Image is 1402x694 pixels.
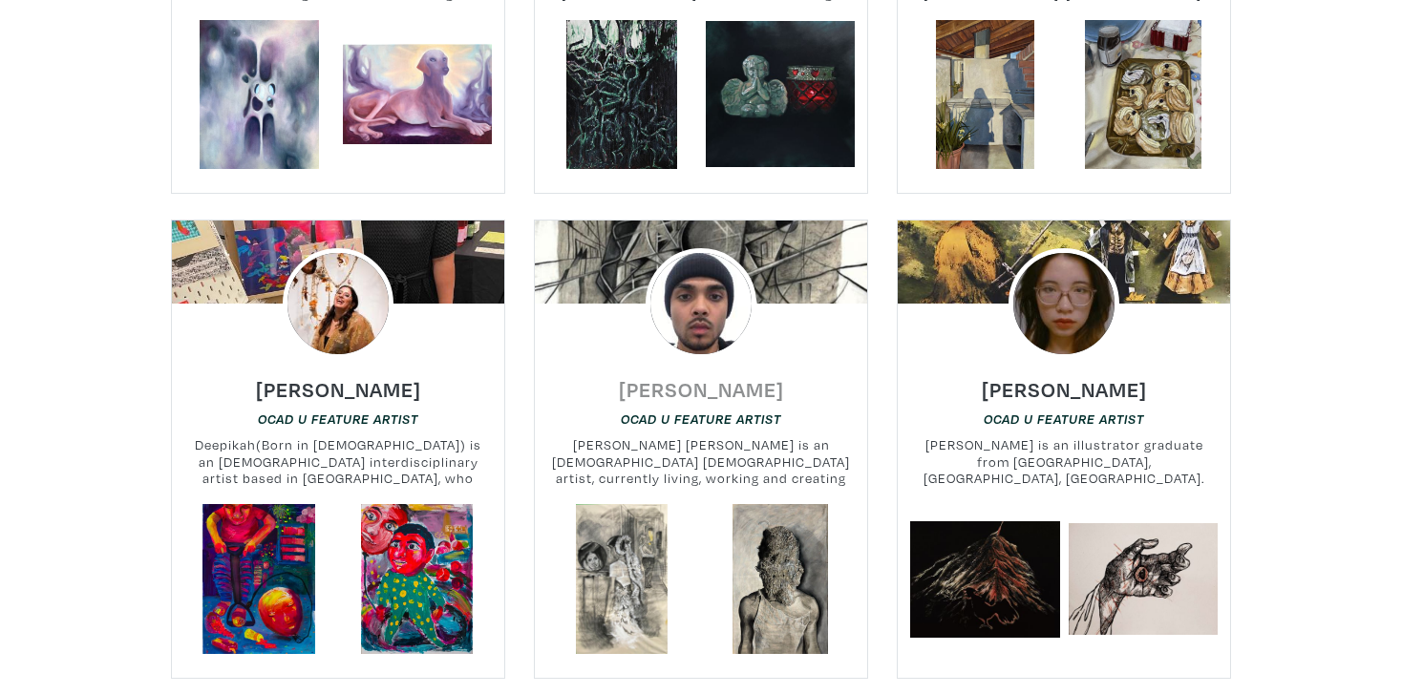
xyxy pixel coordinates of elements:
[984,410,1144,428] a: OCAD U Feature Artist
[984,411,1144,427] em: OCAD U Feature Artist
[258,410,418,428] a: OCAD U Feature Artist
[283,248,393,359] img: phpThumb.php
[256,371,421,393] a: [PERSON_NAME]
[646,248,756,359] img: phpThumb.php
[258,411,418,427] em: OCAD U Feature Artist
[256,376,421,402] h6: [PERSON_NAME]
[1009,248,1119,359] img: phpThumb.php
[621,411,781,427] em: OCAD U Feature Artist
[621,410,781,428] a: OCAD U Feature Artist
[172,436,504,487] small: Deepikah(Born in [DEMOGRAPHIC_DATA]) is an [DEMOGRAPHIC_DATA] interdisciplinary artist based in [...
[619,371,784,393] a: [PERSON_NAME]
[982,371,1147,393] a: [PERSON_NAME]
[898,436,1230,487] small: [PERSON_NAME] is an illustrator graduate from [GEOGRAPHIC_DATA], [GEOGRAPHIC_DATA], [GEOGRAPHIC_D...
[535,436,867,487] small: [PERSON_NAME] [PERSON_NAME] is an [DEMOGRAPHIC_DATA] [DEMOGRAPHIC_DATA] artist, currently living,...
[619,376,784,402] h6: [PERSON_NAME]
[982,376,1147,402] h6: [PERSON_NAME]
